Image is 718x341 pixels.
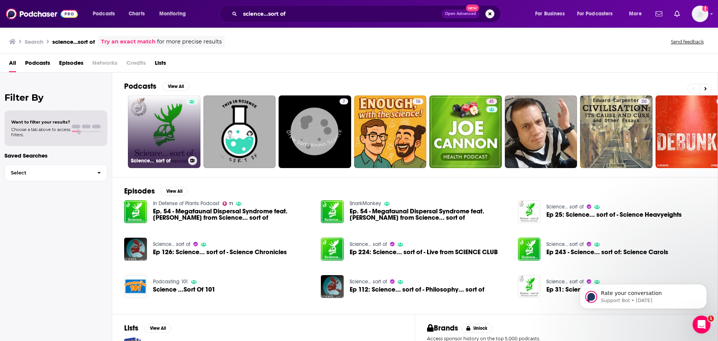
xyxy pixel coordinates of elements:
[124,200,147,223] img: Ep. 54 - Megafaunal Dispersal Syndrome feat. Ryan from Science... sort of
[343,98,345,106] span: 7
[350,208,509,221] span: Ep. 54 - Megafaunal Dispersal Syndrome feat. [PERSON_NAME] from Science... sort of
[124,275,147,298] img: Science ...Sort Of 101
[25,57,50,72] a: Podcasts
[229,202,233,205] span: 71
[321,275,344,298] img: Ep 112: Science... sort of - Philosophy... sort of
[580,95,653,168] a: 20
[93,9,115,19] span: Podcasts
[124,323,171,333] a: ListsView All
[340,98,348,104] a: 7
[4,164,107,181] button: Select
[25,38,43,45] h3: Search
[52,38,95,45] h3: science...sort of
[546,249,668,255] a: Ep 243 - Science... sort of: Science Carols
[9,57,16,72] a: All
[92,57,117,72] span: Networks
[442,9,479,18] button: Open AdvancedNew
[669,39,706,45] button: Send feedback
[11,127,70,137] span: Choose a tab above to access filters.
[153,249,287,255] a: Ep 126: Science... sort of - Science Chronicles
[466,4,479,12] span: New
[546,211,682,218] a: Ep 25: Science... sort of - Science Heavyeights
[518,238,541,261] img: Ep 243 - Science... sort of: Science Carols
[546,286,658,293] a: Ep 31: Science... sort of - Beer Science
[124,323,138,333] h2: Lists
[59,57,83,72] span: Episodes
[279,95,351,168] a: 7
[445,12,476,16] span: Open Advanced
[354,95,427,168] a: 16
[535,9,565,19] span: For Business
[153,208,312,221] a: Ep. 54 - Megafaunal Dispersal Syndrome feat. Ryan from Science... sort of
[572,8,624,20] button: open menu
[518,200,541,223] a: Ep 25: Science... sort of - Science Heavyeights
[153,286,215,293] a: Science ...Sort Of 101
[129,9,145,19] span: Charts
[429,95,502,168] a: 41
[692,6,708,22] span: Logged in as smeizlik
[162,82,189,91] button: View All
[350,249,498,255] a: Ep 224: Science... sort of - Live from SCIENCE CLUB
[4,92,107,103] h2: Filter By
[124,238,147,261] img: Ep 126: Science... sort of - Science Chronicles
[321,200,344,223] img: Ep. 54 - Megafaunal Dispersal Syndrome feat. Ryan from Science... sort of
[6,7,78,21] img: Podchaser - Follow, Share and Rate Podcasts
[577,9,613,19] span: For Podcasters
[161,187,188,196] button: View All
[159,9,186,19] span: Monitoring
[568,268,718,321] iframe: Intercom notifications message
[124,82,156,91] h2: Podcasts
[692,6,708,22] img: User Profile
[124,186,188,196] a: EpisodesView All
[240,8,442,20] input: Search podcasts, credits, & more...
[653,7,665,20] a: Show notifications dropdown
[124,186,155,196] h2: Episodes
[489,98,494,106] span: 41
[88,8,125,20] button: open menu
[227,5,508,22] div: Search podcasts, credits, & more...
[546,241,584,247] a: Science... sort of
[350,286,484,293] a: Ep 112: Science... sort of - Philosophy... sort of
[128,95,200,168] a: Science... sort of
[629,9,642,19] span: More
[126,57,146,72] span: Credits
[11,119,70,125] span: Want to filter your results?
[415,98,420,106] span: 16
[624,8,651,20] button: open menu
[461,324,493,333] button: Unlock
[350,200,381,207] a: SnarkMonkey
[638,98,650,104] a: 20
[486,98,497,104] a: 41
[427,323,458,333] h2: Brands
[350,278,387,285] a: Science... sort of
[131,158,185,164] h3: Science... sort of
[124,8,149,20] a: Charts
[321,238,344,261] img: Ep 224: Science... sort of - Live from SCIENCE CLUB
[350,241,387,247] a: Science... sort of
[153,208,312,221] span: Ep. 54 - Megafaunal Dispersal Syndrome feat. [PERSON_NAME] from Science... sort of
[692,6,708,22] button: Show profile menu
[155,57,166,72] a: Lists
[693,316,711,334] iframe: Intercom live chat
[530,8,574,20] button: open menu
[4,152,107,159] p: Saved Searches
